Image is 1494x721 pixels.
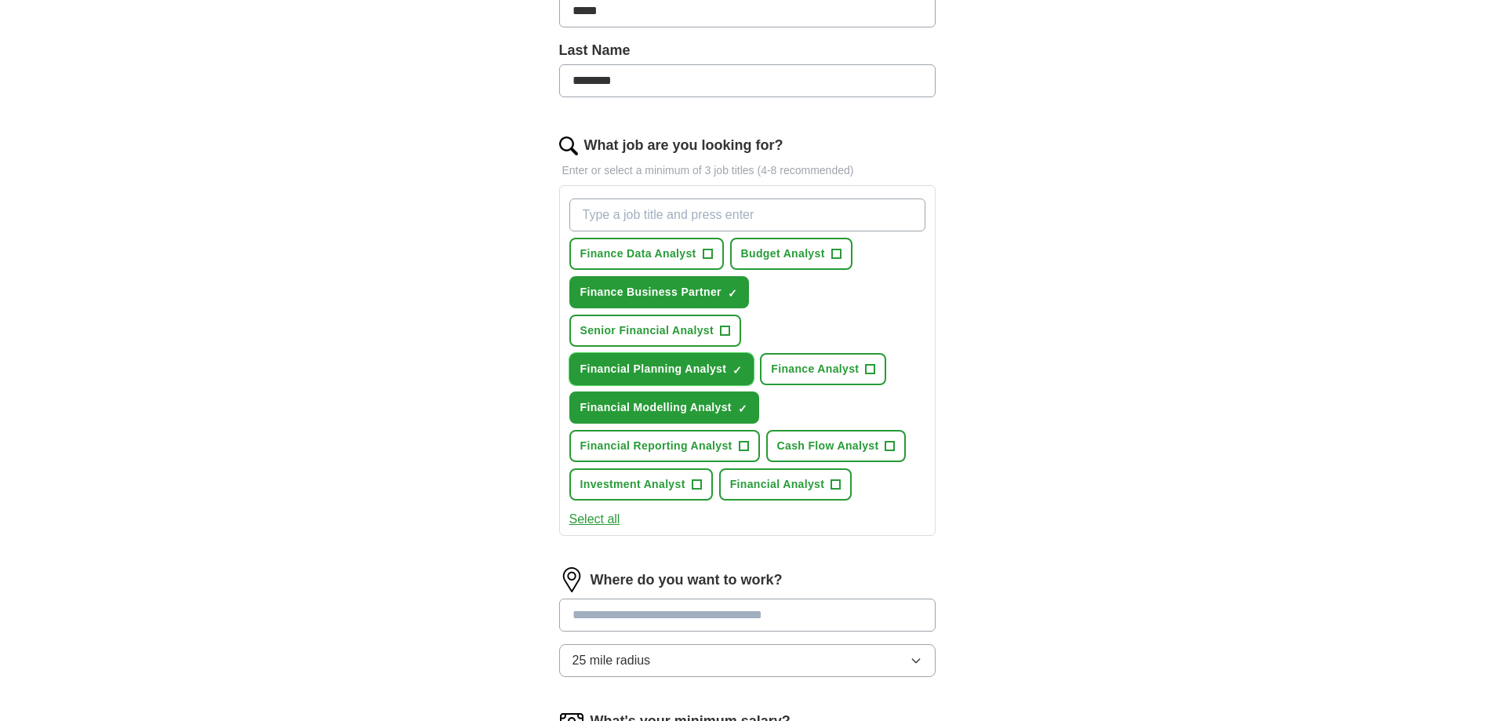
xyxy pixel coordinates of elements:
[580,246,696,262] span: Finance Data Analyst
[580,476,685,493] span: Investment Analyst
[730,476,825,493] span: Financial Analyst
[760,353,886,385] button: Finance Analyst
[580,322,714,339] span: Senior Financial Analyst
[569,315,741,347] button: Senior Financial Analyst
[569,238,724,270] button: Finance Data Analyst
[569,510,620,529] button: Select all
[580,438,732,454] span: Financial Reporting Analyst
[580,399,732,416] span: Financial Modelling Analyst
[738,402,747,415] span: ✓
[573,651,651,670] span: 25 mile radius
[771,361,859,377] span: Finance Analyst
[559,137,578,155] img: search.png
[569,391,759,424] button: Financial Modelling Analyst✓
[569,430,760,462] button: Financial Reporting Analyst
[569,198,925,231] input: Type a job title and press enter
[580,361,727,377] span: Financial Planning Analyst
[728,287,737,300] span: ✓
[730,238,852,270] button: Budget Analyst
[732,364,742,377] span: ✓
[559,162,936,179] p: Enter or select a minimum of 3 job titles (4-8 recommended)
[591,570,783,591] label: Where do you want to work?
[569,353,754,385] button: Financial Planning Analyst✓
[559,567,584,592] img: location.png
[569,276,749,308] button: Finance Business Partner✓
[580,284,722,300] span: Finance Business Partner
[559,644,936,677] button: 25 mile radius
[741,246,825,262] span: Budget Analyst
[777,438,879,454] span: Cash Flow Analyst
[766,430,907,462] button: Cash Flow Analyst
[584,135,783,156] label: What job are you looking for?
[719,468,852,501] button: Financial Analyst
[569,468,713,501] button: Investment Analyst
[559,40,936,61] label: Last Name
